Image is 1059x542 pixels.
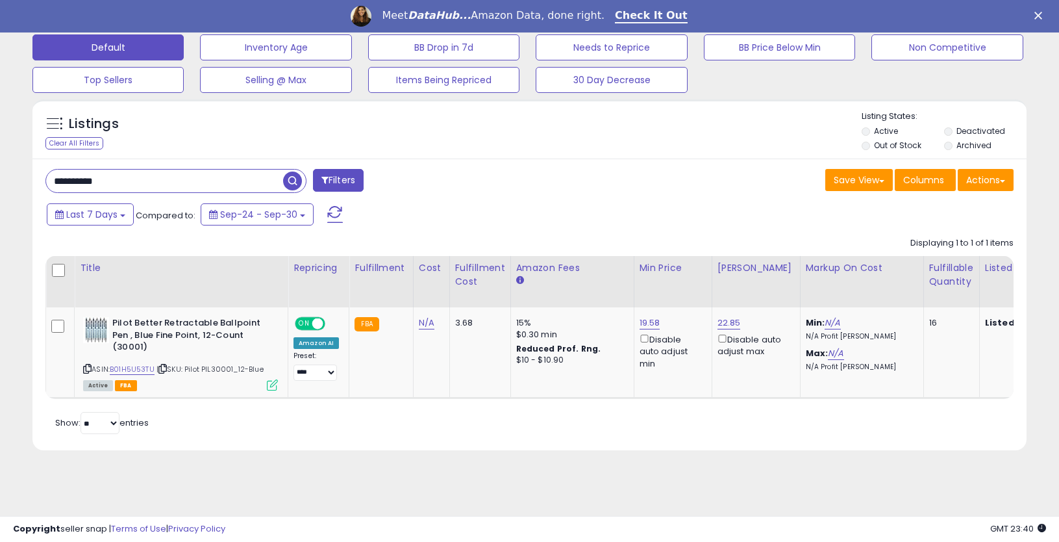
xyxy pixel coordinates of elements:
div: Preset: [293,352,339,381]
div: Meet Amazon Data, done right. [382,9,604,22]
div: Clear All Filters [45,137,103,149]
span: 2025-10-10 23:40 GMT [990,523,1046,535]
div: Cost [419,261,444,275]
div: Min Price [640,261,706,275]
a: Privacy Policy [168,523,225,535]
p: Listing States: [862,110,1027,123]
div: Close [1034,12,1047,19]
h5: Listings [69,115,119,133]
button: 30 Day Decrease [536,67,687,93]
div: Amazon Fees [516,261,629,275]
span: All listings currently available for purchase on Amazon [83,380,113,391]
button: Last 7 Days [47,203,134,226]
a: N/A [825,316,840,329]
button: BB Drop in 7d [368,34,519,60]
small: Amazon Fees. [516,275,524,287]
a: Check It Out [615,9,688,23]
b: Max: [806,347,829,359]
div: 3.68 [455,317,501,329]
b: Listed Price: [985,316,1044,329]
th: The percentage added to the cost of goods (COGS) that forms the calculator for Min & Max prices. [800,256,923,307]
span: Sep-24 - Sep-30 [220,208,297,221]
div: [PERSON_NAME] [717,261,795,275]
span: | SKU: Pilot PIL30001_12-Blue [156,364,264,374]
img: 51eFtHZpT7L._SL40_.jpg [83,317,109,343]
button: Save View [825,169,893,191]
button: Default [32,34,184,60]
button: Items Being Repriced [368,67,519,93]
strong: Copyright [13,523,60,535]
img: Profile image for Georgie [351,6,371,27]
div: 16 [929,317,969,329]
button: BB Price Below Min [704,34,855,60]
p: N/A Profit [PERSON_NAME] [806,332,914,341]
p: N/A Profit [PERSON_NAME] [806,363,914,372]
span: Columns [903,174,944,187]
b: Reduced Prof. Rng. [516,343,601,354]
div: 15% [516,317,624,329]
i: DataHub... [408,9,471,21]
button: Needs to Reprice [536,34,687,60]
div: Fulfillment [355,261,407,275]
button: Columns [895,169,956,191]
span: Last 7 Days [66,208,118,221]
div: $10 - $10.90 [516,355,624,366]
span: ON [296,318,312,329]
button: Non Competitive [871,34,1023,60]
a: 22.85 [717,316,741,329]
div: Markup on Cost [806,261,918,275]
button: Filters [313,169,364,192]
span: Compared to: [136,209,195,222]
div: Amazon AI [293,337,339,349]
div: Displaying 1 to 1 of 1 items [910,237,1014,250]
label: Active [874,125,898,136]
span: OFF [323,318,344,329]
div: Repricing [293,261,343,275]
a: 19.58 [640,316,660,329]
b: Pilot Better Retractable Ballpoint Pen , Blue Fine Point, 12-Count (30001) [112,317,270,357]
div: Disable auto adjust max [717,332,790,357]
div: Title [80,261,282,275]
div: seller snap | | [13,523,225,536]
button: Sep-24 - Sep-30 [201,203,314,226]
small: FBA [355,317,379,331]
label: Deactivated [956,125,1005,136]
label: Out of Stock [874,140,921,151]
button: Selling @ Max [200,67,351,93]
a: N/A [828,347,843,360]
button: Top Sellers [32,67,184,93]
span: FBA [115,380,137,391]
button: Inventory Age [200,34,351,60]
div: Fulfillment Cost [455,261,505,289]
span: Show: entries [55,417,149,429]
button: Actions [958,169,1014,191]
b: Min: [806,316,825,329]
a: B01H5U53TU [110,364,155,375]
div: ASIN: [83,317,278,389]
div: Disable auto adjust min [640,332,702,370]
div: $0.30 min [516,329,624,341]
div: Fulfillable Quantity [929,261,974,289]
a: N/A [419,316,434,329]
label: Archived [956,140,991,151]
a: Terms of Use [111,523,166,535]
